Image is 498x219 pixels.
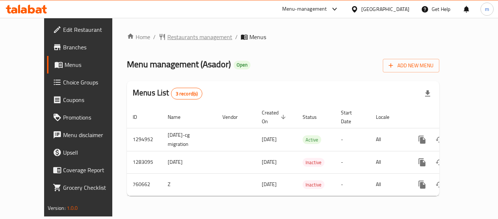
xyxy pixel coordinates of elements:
[361,5,409,13] div: [GEOGRAPHIC_DATA]
[370,173,408,196] td: All
[167,33,232,41] span: Restaurants management
[431,154,448,171] button: Change Status
[171,90,202,97] span: 3 record(s)
[127,56,231,72] span: Menu management ( Asador )
[47,109,127,126] a: Promotions
[47,126,127,144] a: Menu disclaimer
[485,5,489,13] span: m
[303,158,324,167] span: Inactive
[341,108,361,126] span: Start Date
[63,43,121,52] span: Branches
[413,131,431,148] button: more
[389,61,433,70] span: Add New Menu
[262,180,277,189] span: [DATE]
[63,183,121,192] span: Grocery Checklist
[408,106,489,128] th: Actions
[47,91,127,109] a: Coupons
[383,59,439,72] button: Add New Menu
[67,203,78,213] span: 1.0.0
[376,113,399,121] span: Locale
[168,113,190,121] span: Name
[47,144,127,161] a: Upsell
[133,87,202,99] h2: Menus List
[47,179,127,196] a: Grocery Checklist
[335,128,370,151] td: -
[47,38,127,56] a: Branches
[127,173,162,196] td: 760662
[413,176,431,193] button: more
[303,113,326,121] span: Status
[370,151,408,173] td: All
[133,113,147,121] span: ID
[162,128,217,151] td: [DATE]-cg migration
[127,33,439,41] nav: breadcrumb
[234,61,250,69] div: Open
[162,173,217,196] td: Z
[47,161,127,179] a: Coverage Report
[431,176,448,193] button: Change Status
[153,33,156,41] li: /
[162,151,217,173] td: [DATE]
[234,62,250,68] span: Open
[127,128,162,151] td: 1294952
[413,154,431,171] button: more
[303,181,324,189] span: Inactive
[63,166,121,174] span: Coverage Report
[262,108,288,126] span: Created On
[47,21,127,38] a: Edit Restaurant
[262,135,277,144] span: [DATE]
[127,151,162,173] td: 1283095
[63,95,121,104] span: Coupons
[63,131,121,139] span: Menu disclaimer
[171,88,203,99] div: Total records count
[335,173,370,196] td: -
[63,148,121,157] span: Upsell
[159,33,232,41] a: Restaurants management
[47,56,127,73] a: Menus
[63,78,121,87] span: Choice Groups
[63,25,121,34] span: Edit Restaurant
[431,131,448,148] button: Change Status
[127,33,150,41] a: Home
[63,113,121,122] span: Promotions
[370,128,408,151] td: All
[282,5,327,14] div: Menu-management
[303,136,321,144] span: Active
[65,60,121,69] span: Menus
[47,73,127,91] a: Choice Groups
[222,113,247,121] span: Vendor
[419,85,436,102] div: Export file
[235,33,238,41] li: /
[127,106,489,196] table: enhanced table
[262,157,277,167] span: [DATE]
[249,33,266,41] span: Menus
[48,203,66,213] span: Version:
[335,151,370,173] td: -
